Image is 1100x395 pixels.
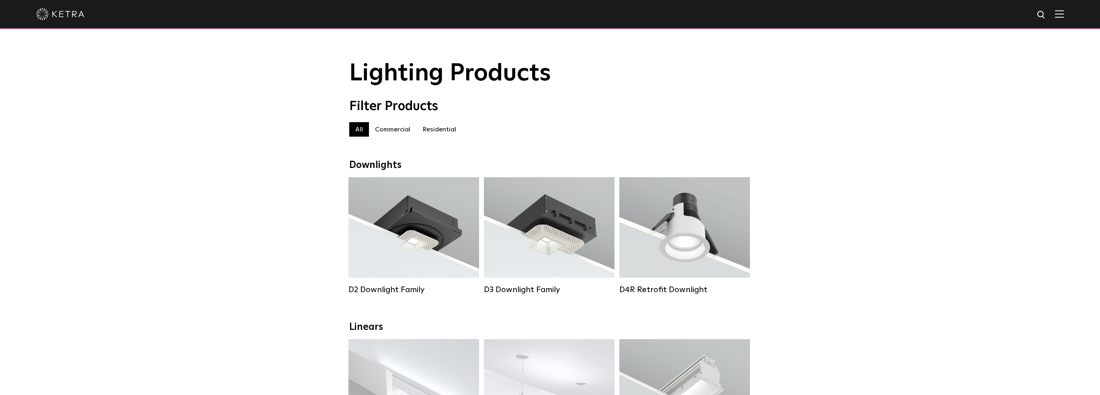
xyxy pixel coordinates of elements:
[416,122,462,137] label: Residential
[36,8,84,20] img: ketra-logo-2019-white
[349,99,751,114] div: Filter Products
[484,177,615,295] a: D3 Downlight Family Lumen Output:700 / 900 / 1100Colors:White / Black / Silver / Bronze / Paintab...
[619,177,750,295] a: D4R Retrofit Downlight Lumen Output:800Colors:White / BlackBeam Angles:15° / 25° / 40° / 60°Watta...
[1036,10,1047,20] img: search icon
[349,122,369,137] label: All
[484,285,615,295] div: D3 Downlight Family
[349,160,751,171] div: Downlights
[348,177,479,295] a: D2 Downlight Family Lumen Output:1200Colors:White / Black / Gloss Black / Silver / Bronze / Silve...
[619,285,750,295] div: D4R Retrofit Downlight
[349,321,751,333] div: Linears
[1055,10,1064,18] img: Hamburger%20Nav.svg
[369,122,416,137] label: Commercial
[348,285,479,295] div: D2 Downlight Family
[349,61,551,86] span: Lighting Products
